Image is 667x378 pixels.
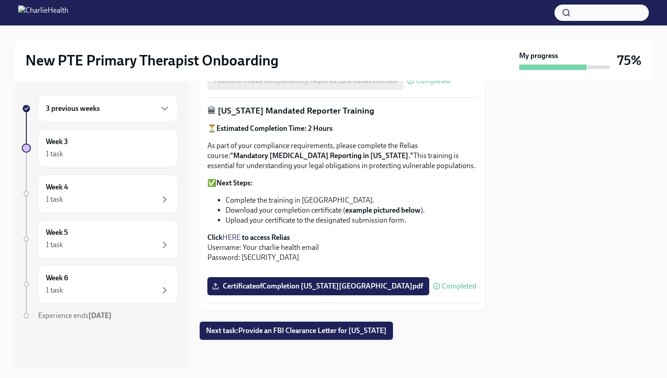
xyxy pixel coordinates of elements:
strong: "Mandatory [MEDICAL_DATA] Reporting in [US_STATE]." [230,151,413,160]
strong: to access Relias [242,233,290,242]
div: 1 task [46,240,63,250]
strong: My progress [519,51,558,61]
strong: example pictured below [345,206,421,214]
a: HERE [222,233,240,242]
label: CertificateofCompletion [US_STATE][GEOGRAPHIC_DATA]pdf [207,277,429,295]
p: Username: Your charlie health email Password: [SECURITY_DATA] [207,233,478,263]
div: 3 previous weeks [38,95,178,122]
p: ⏳ [207,124,478,134]
span: Completed [416,77,451,85]
strong: Click [207,233,222,242]
div: 1 task [46,149,63,159]
p: 🏛 [US_STATE] Mandated Reporter Training [207,105,478,117]
strong: Estimated Completion Time: 2 Hours [216,124,333,133]
p: ✅ [207,178,478,188]
img: CharlieHealth [18,5,69,20]
h6: Week 4 [46,182,68,192]
li: Upload your certificate to the designated submission form. [226,215,478,225]
li: Download your completion certificate ( ). [226,205,478,215]
strong: Next Steps: [216,179,253,187]
span: CertificateofCompletion [US_STATE][GEOGRAPHIC_DATA]pdf [214,282,423,291]
h6: Week 5 [46,228,68,238]
h2: New PTE Primary Therapist Onboarding [25,51,279,70]
h6: Week 6 [46,273,68,283]
h6: Week 3 [46,137,68,147]
a: Week 41 task [22,174,178,213]
span: Next task : Provide an FBI Clearance Letter for [US_STATE] [206,326,387,335]
a: Week 31 task [22,129,178,167]
h6: 3 previous weeks [46,104,100,114]
button: Next task:Provide an FBI Clearance Letter for [US_STATE] [200,322,393,340]
p: As part of your compliance requirements, please complete the Relias course: This training is esse... [207,141,478,171]
li: Complete the training in [GEOGRAPHIC_DATA]. [226,195,478,205]
span: Completed [442,283,476,290]
span: Experience ends [38,311,112,320]
strong: [DATE] [88,311,112,320]
h3: 75% [617,52,642,69]
a: Week 51 task [22,220,178,258]
div: 1 task [46,194,63,204]
div: 1 task [46,285,63,295]
a: Week 61 task [22,265,178,303]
